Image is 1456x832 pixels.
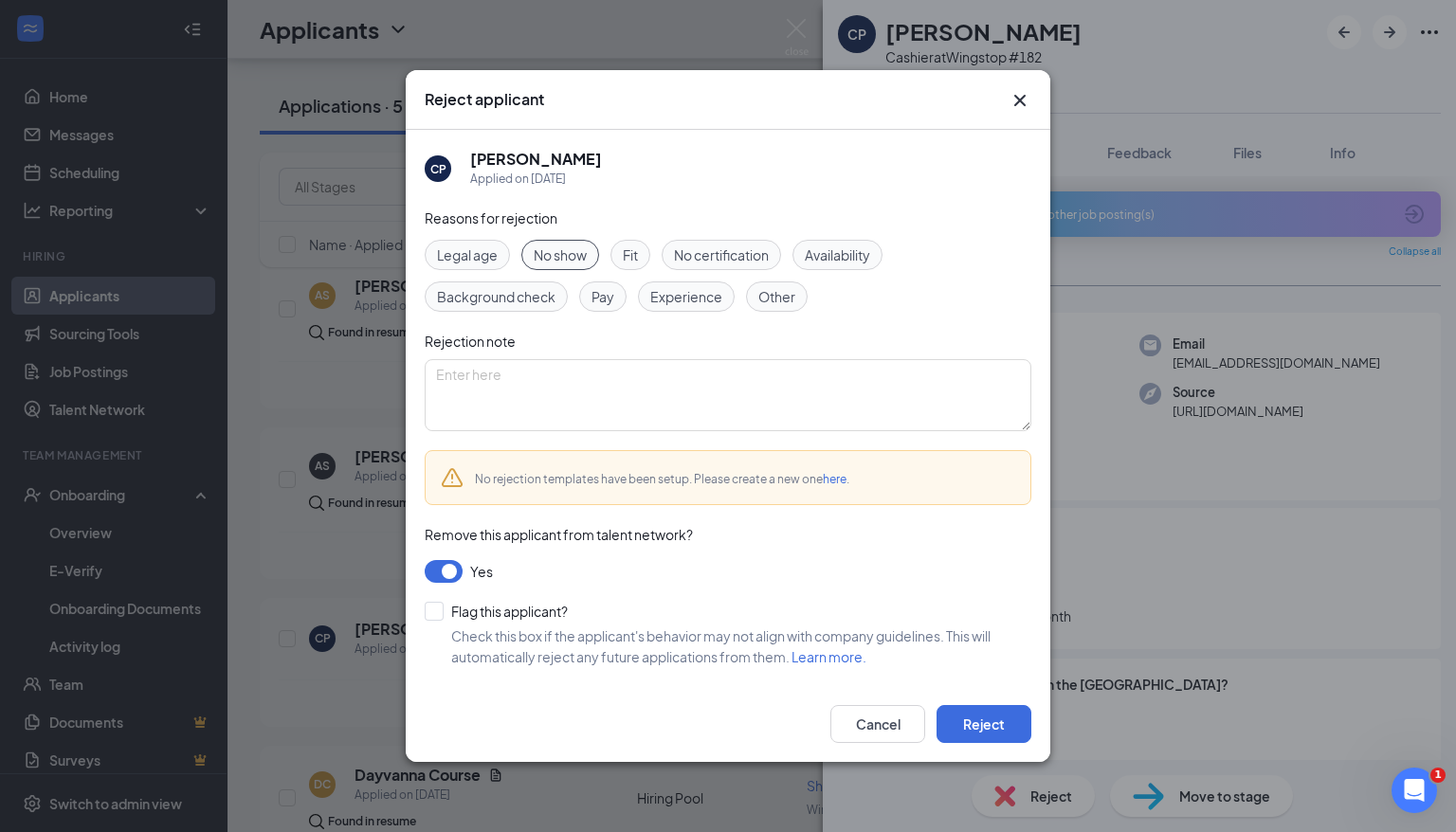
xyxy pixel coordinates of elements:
button: Reject [937,705,1031,743]
span: Pay [591,286,614,307]
a: Learn more. [792,648,866,665]
svg: Warning [441,466,464,489]
iframe: Intercom live chat [1392,768,1437,813]
span: Remove this applicant from talent network? [425,526,693,543]
svg: Cross [1009,89,1031,112]
span: 1 [1430,768,1446,783]
h5: [PERSON_NAME] [470,149,602,170]
span: No certification [674,244,769,265]
span: Experience [650,286,722,307]
a: here [823,472,846,486]
div: Applied on [DATE] [470,170,602,189]
span: Availability [805,244,870,265]
span: Background check [437,286,555,307]
button: Cancel [830,705,925,743]
span: Legal age [437,244,498,265]
span: Other [758,286,795,307]
span: No rejection templates have been setup. Please create a new one . [475,472,849,486]
span: Check this box if the applicant's behavior may not align with company guidelines. This will autom... [451,627,991,665]
span: Rejection note [425,333,516,350]
span: Yes [470,560,493,583]
button: Close [1009,89,1031,112]
span: Fit [623,244,638,265]
div: CP [430,161,446,177]
h3: Reject applicant [425,89,544,110]
span: Reasons for rejection [425,209,557,226]
span: No show [534,244,587,265]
